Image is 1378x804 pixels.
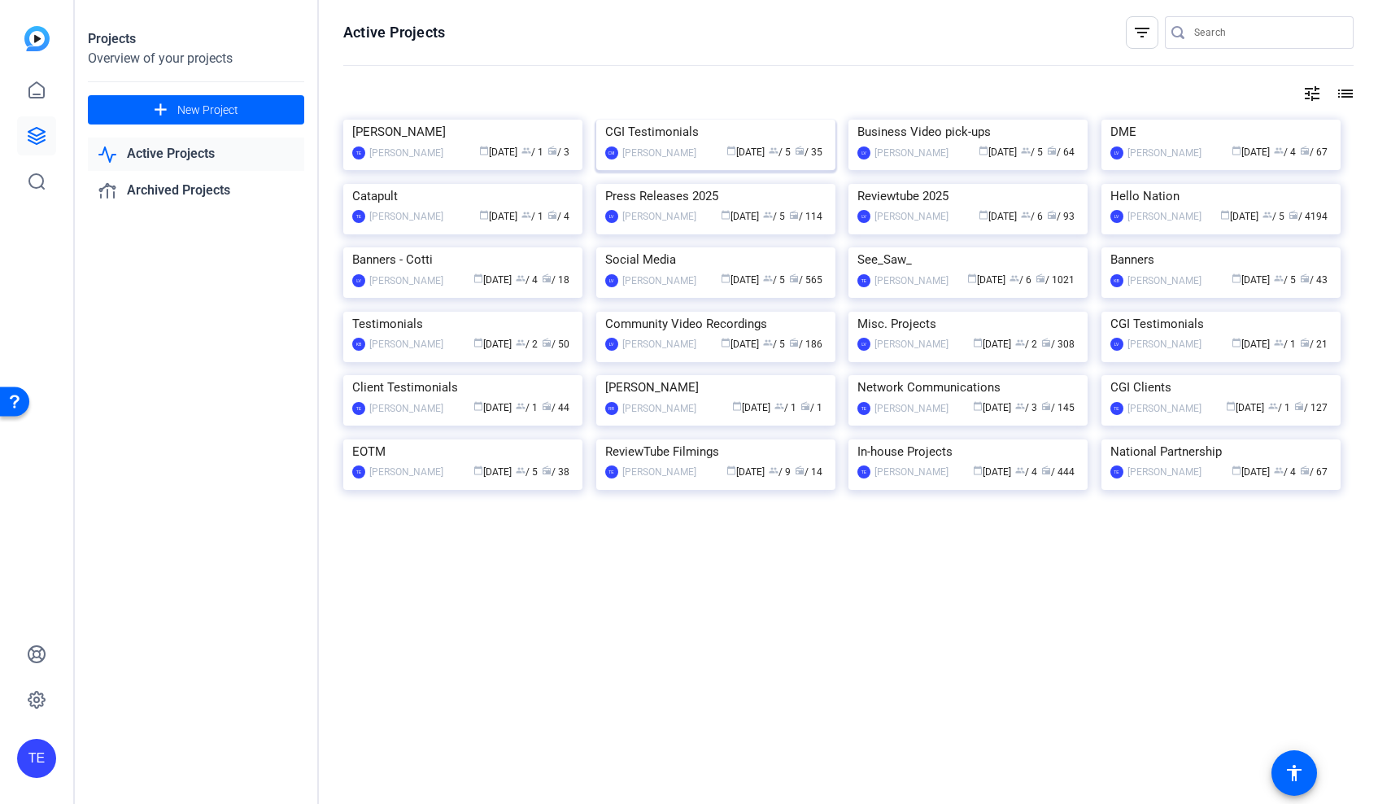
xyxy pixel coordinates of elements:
[1015,338,1025,347] span: group
[1127,336,1201,352] div: [PERSON_NAME]
[516,401,525,411] span: group
[1041,338,1051,347] span: radio
[1127,464,1201,480] div: [PERSON_NAME]
[1274,274,1296,286] span: / 5
[1041,401,1051,411] span: radio
[857,338,870,351] div: LV
[1300,338,1310,347] span: radio
[795,146,822,158] span: / 35
[789,211,822,222] span: / 114
[857,120,1079,144] div: Business Video pick-ups
[88,95,304,125] button: New Project
[516,339,538,350] span: / 2
[1015,466,1037,478] span: / 4
[763,273,773,283] span: group
[973,465,983,475] span: calendar_today
[479,211,517,222] span: [DATE]
[1047,146,1075,158] span: / 64
[1110,375,1332,400] div: CGI Clients
[352,375,573,400] div: Client Testimonials
[1232,339,1270,350] span: [DATE]
[479,146,489,155] span: calendar_today
[1127,208,1201,225] div: [PERSON_NAME]
[369,464,443,480] div: [PERSON_NAME]
[516,338,525,347] span: group
[88,138,304,171] a: Active Projects
[473,274,512,286] span: [DATE]
[542,402,569,413] span: / 44
[547,146,557,155] span: radio
[605,402,618,415] div: RR
[1047,211,1075,222] span: / 93
[789,273,799,283] span: radio
[1041,339,1075,350] span: / 308
[343,23,445,42] h1: Active Projects
[795,465,805,475] span: radio
[763,338,773,347] span: group
[763,339,785,350] span: / 5
[1041,465,1051,475] span: radio
[1110,120,1332,144] div: DME
[88,174,304,208] a: Archived Projects
[352,402,365,415] div: TE
[473,273,483,283] span: calendar_today
[874,273,948,289] div: [PERSON_NAME]
[973,338,983,347] span: calendar_today
[726,146,765,158] span: [DATE]
[605,184,826,208] div: Press Releases 2025
[769,146,791,158] span: / 5
[473,338,483,347] span: calendar_today
[726,146,736,155] span: calendar_today
[605,247,826,272] div: Social Media
[1021,211,1043,222] span: / 6
[874,400,948,417] div: [PERSON_NAME]
[1268,402,1290,413] span: / 1
[605,274,618,287] div: LV
[789,210,799,220] span: radio
[1036,273,1045,283] span: radio
[857,274,870,287] div: TE
[1232,146,1270,158] span: [DATE]
[1274,465,1284,475] span: group
[605,210,618,223] div: LV
[857,312,1079,336] div: Misc. Projects
[1021,210,1031,220] span: group
[1110,247,1332,272] div: Banners
[352,274,365,287] div: LV
[1274,466,1296,478] span: / 4
[352,120,573,144] div: [PERSON_NAME]
[1021,146,1043,158] span: / 5
[1015,401,1025,411] span: group
[605,439,826,464] div: ReviewTube Filmings
[1194,23,1341,42] input: Search
[1110,465,1123,478] div: TE
[1300,146,1310,155] span: radio
[967,273,977,283] span: calendar_today
[1232,338,1241,347] span: calendar_today
[473,466,512,478] span: [DATE]
[1226,401,1236,411] span: calendar_today
[605,375,826,400] div: [PERSON_NAME]
[1302,84,1322,103] mat-icon: tune
[721,338,730,347] span: calendar_today
[622,336,696,352] div: [PERSON_NAME]
[1268,401,1278,411] span: group
[857,439,1079,464] div: In-house Projects
[857,184,1079,208] div: Reviewtube 2025
[973,402,1011,413] span: [DATE]
[1334,84,1354,103] mat-icon: list
[726,466,765,478] span: [DATE]
[542,273,552,283] span: radio
[352,184,573,208] div: Catapult
[1110,439,1332,464] div: National Partnership
[769,466,791,478] span: / 9
[479,210,489,220] span: calendar_today
[1300,466,1328,478] span: / 67
[24,26,50,51] img: blue-gradient.svg
[795,466,822,478] span: / 14
[732,401,742,411] span: calendar_today
[857,247,1079,272] div: See_Saw_
[542,338,552,347] span: radio
[1289,210,1298,220] span: radio
[1110,274,1123,287] div: KB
